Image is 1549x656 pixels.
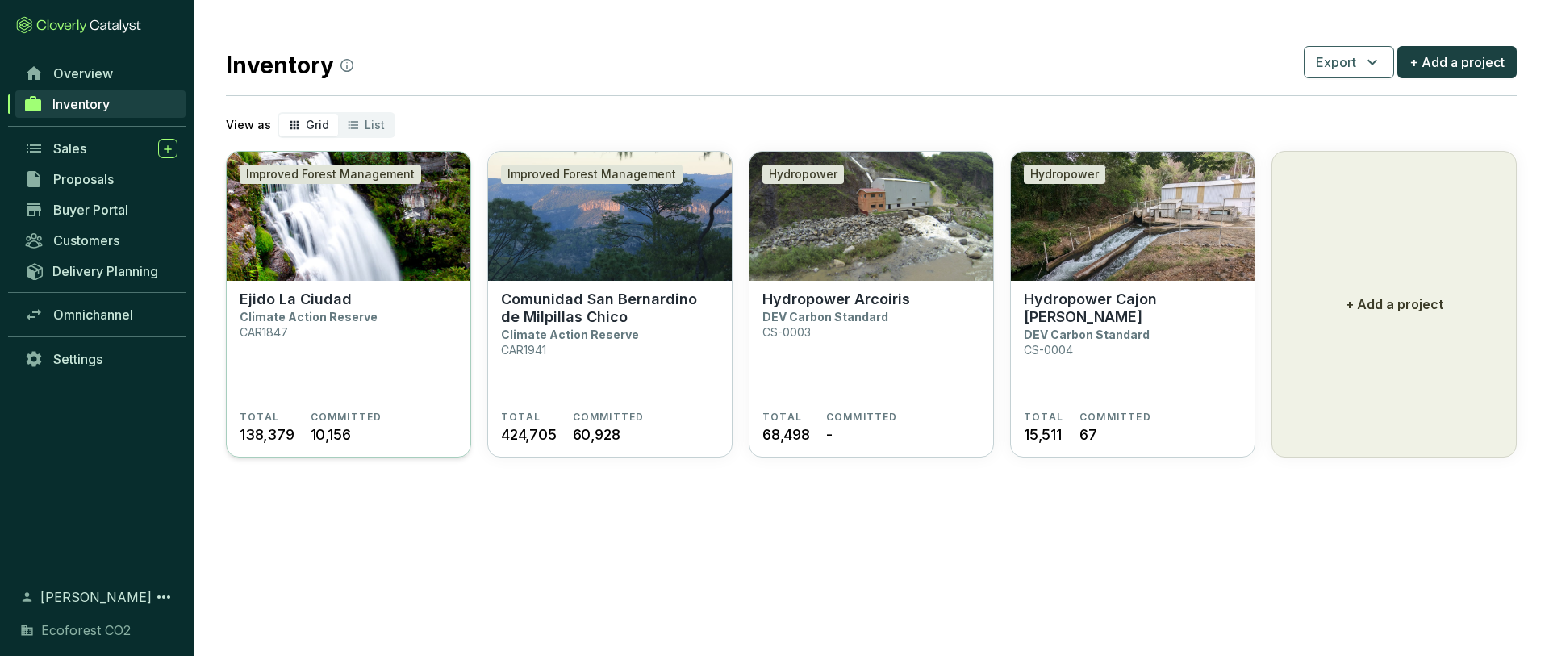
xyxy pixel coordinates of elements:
p: CS-0004 [1024,343,1073,357]
span: TOTAL [501,411,541,424]
button: + Add a project [1271,151,1517,458]
span: Export [1316,52,1356,72]
span: Delivery Planning [52,263,158,279]
button: Export [1304,46,1394,78]
span: TOTAL [1024,411,1063,424]
div: Hydropower [1024,165,1105,184]
span: Sales [53,140,86,157]
span: TOTAL [762,411,802,424]
span: [PERSON_NAME] [40,587,152,607]
img: Ejido La Ciudad [227,152,470,281]
a: Overview [16,60,186,87]
div: Improved Forest Management [240,165,421,184]
span: 60,928 [573,424,620,445]
a: Hydropower Cajon de PeñaHydropowerHydropower Cajon [PERSON_NAME]DEV Carbon StandardCS-0004TOTAL15... [1010,151,1255,458]
span: Grid [306,118,329,132]
div: Improved Forest Management [501,165,683,184]
span: Settings [53,351,102,367]
span: 68,498 [762,424,810,445]
span: List [365,118,385,132]
span: Ecoforest CO2 [41,620,131,640]
p: DEV Carbon Standard [762,310,888,324]
img: Hydropower Arcoiris [749,152,993,281]
p: Climate Action Reserve [240,310,378,324]
a: Comunidad San Bernardino de Milpillas ChicoImproved Forest ManagementComunidad San Bernardino de ... [487,151,733,458]
p: Climate Action Reserve [501,328,639,341]
p: DEV Carbon Standard [1024,328,1150,341]
span: COMMITTED [573,411,645,424]
span: + Add a project [1409,52,1505,72]
span: 15,511 [1024,424,1062,445]
a: Customers [16,227,186,254]
p: Hydropower Arcoiris [762,290,910,308]
span: Buyer Portal [53,202,128,218]
p: Comunidad San Bernardino de Milpillas Chico [501,290,719,326]
p: + Add a project [1346,295,1443,314]
a: Delivery Planning [16,257,186,284]
button: + Add a project [1397,46,1517,78]
a: Buyer Portal [16,196,186,224]
span: Omnichannel [53,307,133,323]
span: 67 [1079,424,1097,445]
div: segmented control [278,112,395,138]
span: 138,379 [240,424,294,445]
p: Ejido La Ciudad [240,290,352,308]
a: Proposals [16,165,186,193]
p: View as [226,117,271,133]
h2: Inventory [226,48,353,82]
span: COMMITTED [1079,411,1151,424]
span: 10,156 [311,424,351,445]
span: TOTAL [240,411,279,424]
img: Hydropower Cajon de Peña [1011,152,1255,281]
div: Hydropower [762,165,844,184]
span: Overview [53,65,113,81]
span: 424,705 [501,424,557,445]
span: Inventory [52,96,110,112]
span: COMMITTED [826,411,898,424]
a: Settings [16,345,186,373]
a: Sales [16,135,186,162]
span: Customers [53,232,119,249]
p: CS-0003 [762,325,811,339]
p: CAR1847 [240,325,288,339]
a: Inventory [15,90,186,118]
img: Comunidad San Bernardino de Milpillas Chico [488,152,732,281]
span: COMMITTED [311,411,382,424]
p: Hydropower Cajon [PERSON_NAME] [1024,290,1242,326]
a: Hydropower ArcoirisHydropowerHydropower ArcoirisDEV Carbon StandardCS-0003TOTAL68,498COMMITTED- [749,151,994,458]
a: Ejido La CiudadImproved Forest ManagementEjido La CiudadClimate Action ReserveCAR1847TOTAL138,379... [226,151,471,458]
a: Omnichannel [16,301,186,328]
span: - [826,424,833,445]
span: Proposals [53,171,114,187]
p: CAR1941 [501,343,546,357]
